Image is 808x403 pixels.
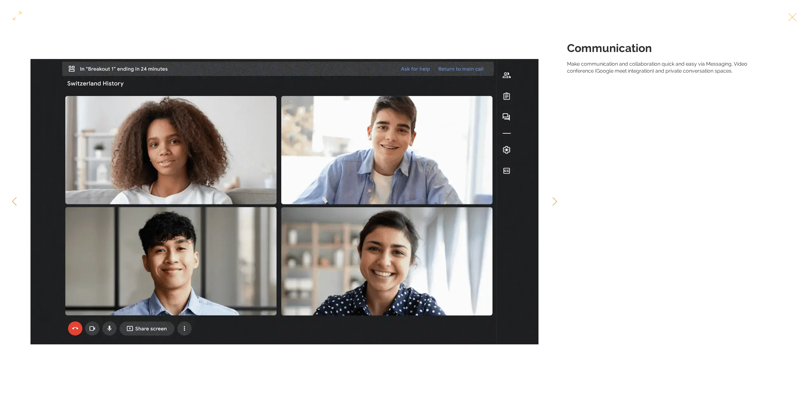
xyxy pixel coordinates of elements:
button: Previous Item [6,194,22,210]
h1: Communication [567,41,770,55]
button: Next Item [547,194,563,210]
button: Open in fullscreen [11,8,23,22]
button: Exit expand mode [786,10,798,23]
div: Make communication and collaboration quick and easy via Messaging, Video conference (Google meet ... [567,61,770,75]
